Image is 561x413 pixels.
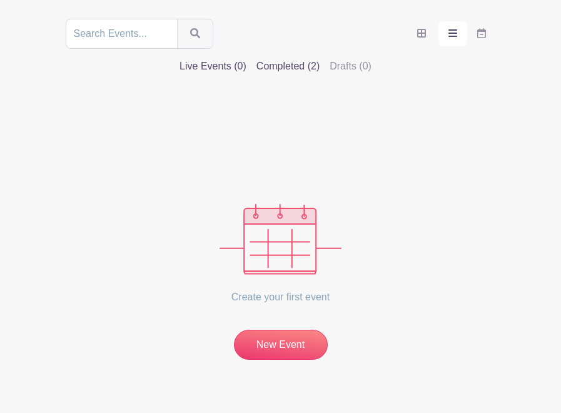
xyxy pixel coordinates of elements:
div: filters [179,59,382,74]
p: Create your first event [220,275,341,320]
input: Search Events... [66,19,178,49]
a: New Event [234,330,328,360]
label: Drafts (0) [330,59,371,74]
label: Completed (2) [256,59,320,74]
label: Live Events (0) [179,59,246,74]
div: order and view [407,21,496,46]
img: events_empty-56550af544ae17c43cc50f3ebafa394433d06d5f1891c01edc4b5d1d59cfda54.svg [220,204,341,275]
